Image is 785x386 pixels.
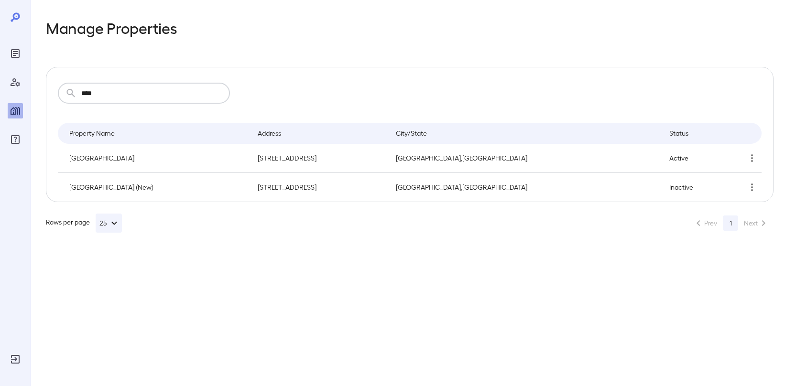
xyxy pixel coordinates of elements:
button: 25 [96,214,122,233]
h2: Manage Properties [46,19,774,36]
th: Address [250,123,388,144]
div: Reports [8,46,23,61]
div: FAQ [8,132,23,147]
p: [STREET_ADDRESS] [258,153,381,163]
button: page 1 [723,215,738,231]
nav: pagination navigation [688,215,774,231]
p: Inactive [669,182,727,192]
th: Status [662,123,735,144]
div: Manage Users [8,75,23,90]
th: Property Name [58,123,250,144]
th: City/State [388,123,662,144]
p: [GEOGRAPHIC_DATA] , [GEOGRAPHIC_DATA] [396,182,654,192]
table: simple table [58,123,762,202]
p: [GEOGRAPHIC_DATA] (New) [69,182,242,192]
div: Manage Properties [8,103,23,118]
p: [GEOGRAPHIC_DATA] [69,153,242,163]
p: [STREET_ADDRESS] [258,182,381,192]
div: Log Out [8,352,23,367]
div: Rows per page [46,214,122,233]
p: Active [669,153,727,163]
p: [GEOGRAPHIC_DATA] , [GEOGRAPHIC_DATA] [396,153,654,163]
